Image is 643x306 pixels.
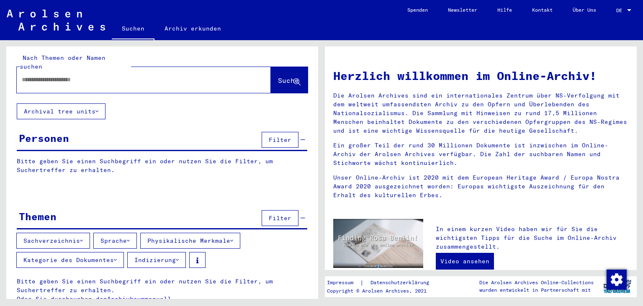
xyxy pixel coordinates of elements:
button: Kategorie des Dokumentes [16,252,124,268]
button: Sachverzeichnis [16,233,90,249]
p: Die Arolsen Archives Online-Collections [479,279,594,286]
a: Video ansehen [436,253,494,270]
button: Suche [271,67,308,93]
button: Filter [262,132,298,148]
button: Indizierung [127,252,186,268]
span: DE [616,8,625,13]
button: Sprache [93,233,137,249]
mat-label: Nach Themen oder Namen suchen [20,54,105,70]
button: Physikalische Merkmale [140,233,240,249]
span: Filter [269,136,291,144]
button: Archival tree units [17,103,105,119]
div: | [327,278,439,287]
a: Archiv erkunden [154,18,231,39]
span: Suche [278,76,299,85]
div: Themen [19,209,57,224]
p: Bitte geben Sie einen Suchbegriff ein oder nutzen Sie die Filter, um Suchertreffer zu erhalten. O... [17,277,308,303]
img: video.jpg [333,219,423,268]
p: Die Arolsen Archives sind ein internationales Zentrum über NS-Verfolgung mit dem weltweit umfasse... [333,91,628,135]
p: In einem kurzen Video haben wir für Sie die wichtigsten Tipps für die Suche im Online-Archiv zusa... [436,225,628,251]
img: Zustimmung ändern [607,270,627,290]
h1: Herzlich willkommen im Online-Archiv! [333,67,628,85]
a: Impressum [327,278,360,287]
p: wurden entwickelt in Partnerschaft mit [479,286,594,294]
img: Arolsen_neg.svg [7,10,105,31]
div: Personen [19,131,69,146]
a: Suchen [112,18,154,40]
span: Filter [269,214,291,222]
p: Bitte geben Sie einen Suchbegriff ein oder nutzen Sie die Filter, um Suchertreffer zu erhalten. [17,157,307,175]
a: Archivbaum [107,295,145,303]
p: Unser Online-Archiv ist 2020 mit dem European Heritage Award / Europa Nostra Award 2020 ausgezeic... [333,173,628,200]
a: Datenschutzerklärung [364,278,439,287]
p: Ein großer Teil der rund 30 Millionen Dokumente ist inzwischen im Online-Archiv der Arolsen Archi... [333,141,628,167]
p: Copyright © Arolsen Archives, 2021 [327,287,439,295]
img: yv_logo.png [602,276,633,297]
button: Filter [262,210,298,226]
